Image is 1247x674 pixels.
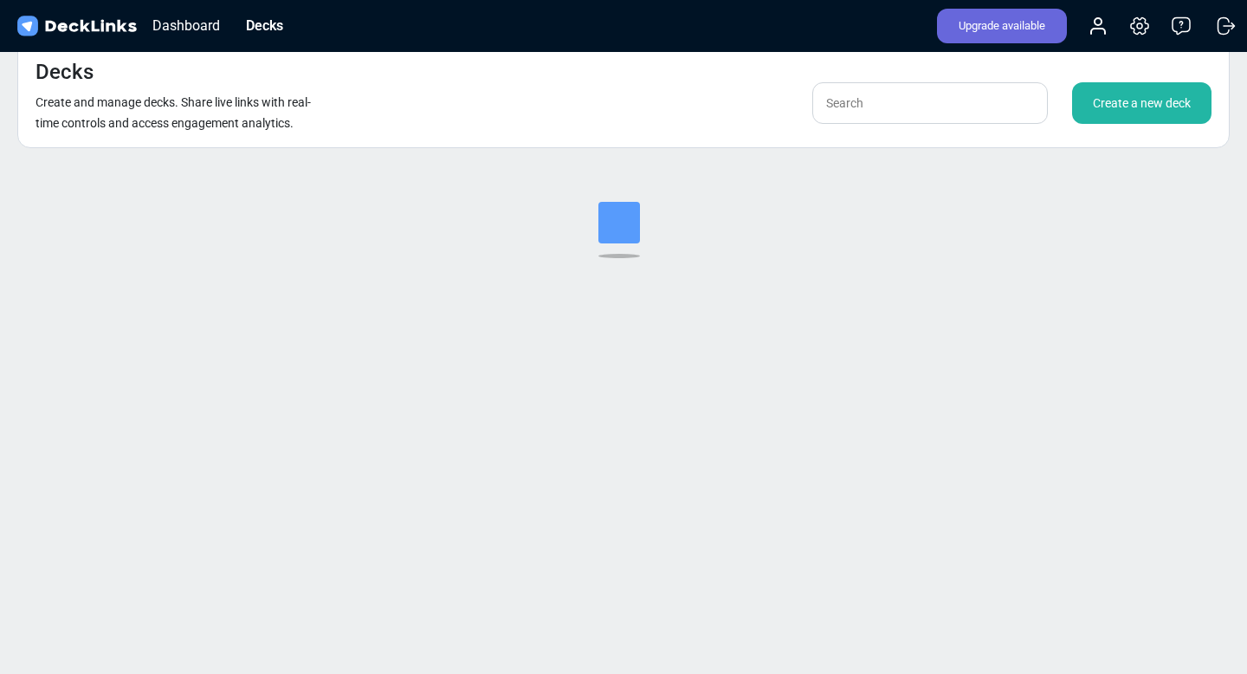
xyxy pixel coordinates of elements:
[36,60,94,85] h4: Decks
[1072,82,1211,124] div: Create a new deck
[14,14,139,39] img: DeckLinks
[237,15,292,36] div: Decks
[36,95,311,130] small: Create and manage decks. Share live links with real-time controls and access engagement analytics.
[937,9,1067,43] div: Upgrade available
[812,82,1048,124] input: Search
[144,15,229,36] div: Dashboard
